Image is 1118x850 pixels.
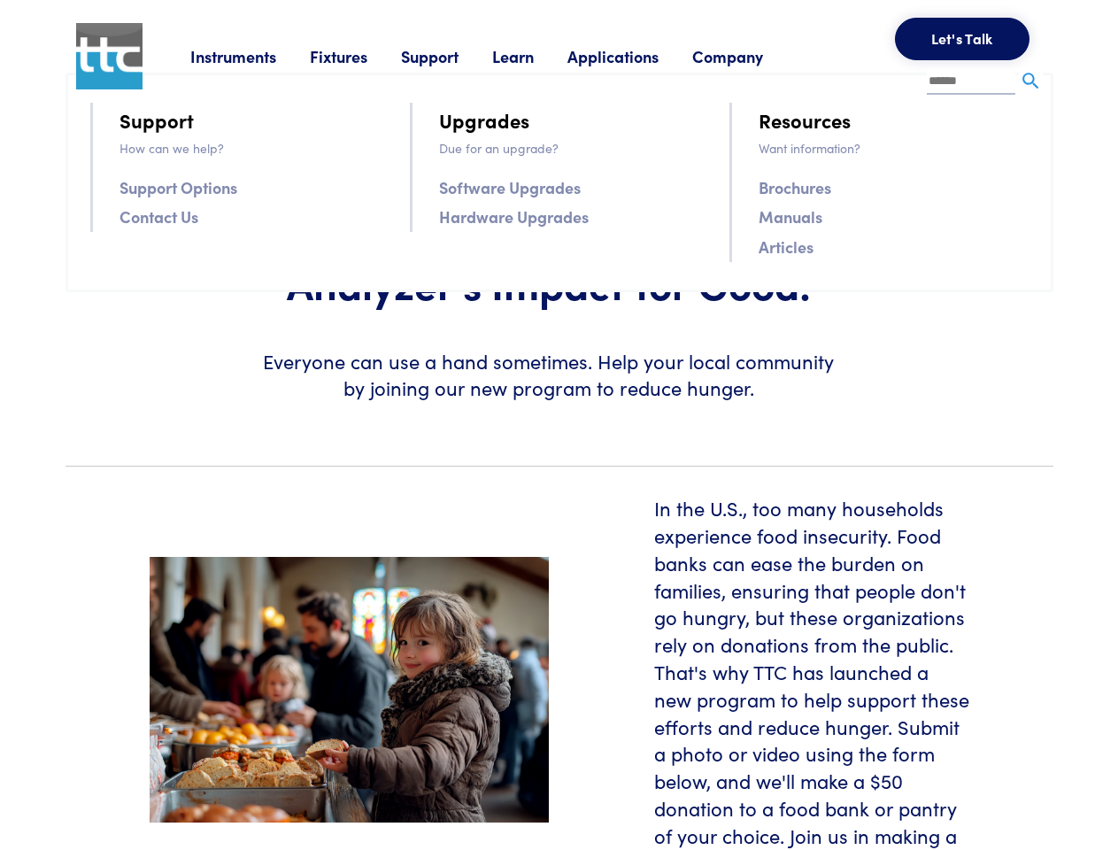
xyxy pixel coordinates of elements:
button: Let's Talk [895,18,1029,60]
h6: Everyone can use a hand sometimes. Help your local community by joining our new program to reduce... [258,348,839,403]
a: Contact Us [120,204,198,229]
a: Upgrades [439,104,529,135]
a: Support [120,104,194,135]
p: Want information? [759,138,1028,158]
a: Company [692,45,797,67]
img: food-pantry-header.jpeg [150,557,549,823]
img: ttc_logo_1x1_v1.0.png [76,23,143,89]
a: Software Upgrades [439,174,581,200]
a: Hardware Upgrades [439,204,589,229]
h1: Introducing TA-GIVESBACK: Amplify Your Texture Analyzer's Impact for Good! [258,156,839,309]
p: Due for an upgrade? [439,138,708,158]
a: Support Options [120,174,237,200]
a: Learn [492,45,567,67]
a: Brochures [759,174,831,200]
p: How can we help? [120,138,389,158]
a: Support [401,45,492,67]
a: Applications [567,45,692,67]
a: Instruments [190,45,310,67]
a: Fixtures [310,45,401,67]
a: Resources [759,104,851,135]
a: Articles [759,234,813,259]
a: Manuals [759,204,822,229]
